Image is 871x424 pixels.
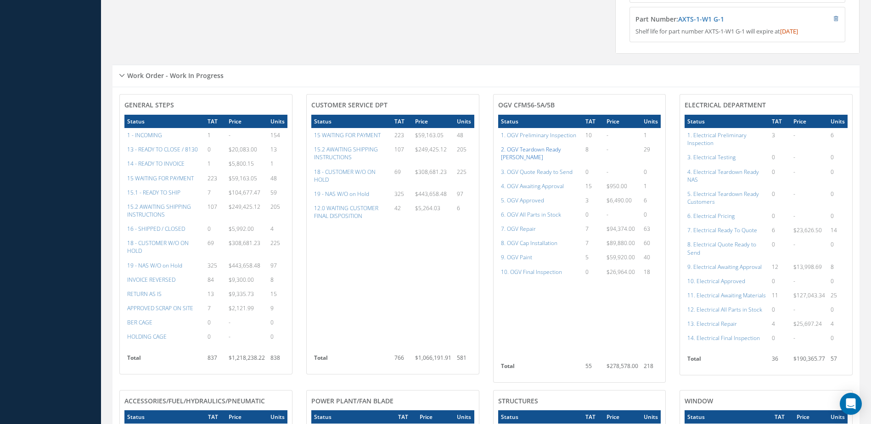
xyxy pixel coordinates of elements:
td: 0 [769,150,791,164]
span: - [793,240,795,248]
th: Status [685,115,769,128]
td: 0 [641,207,661,222]
td: 0 [828,187,848,209]
a: 4. Electrical Teardown Ready NAS [687,168,759,184]
th: Units [828,115,848,128]
td: 205 [454,142,474,164]
span: - [793,190,795,198]
td: 11 [769,288,791,302]
td: 0 [769,331,791,345]
th: TAT [583,115,604,128]
a: INVOICE REVERSED [127,276,175,284]
td: 7 [205,301,225,315]
td: 0 [828,209,848,223]
span: $2,121.99 [229,304,254,312]
th: Status [498,115,583,128]
span: - [229,318,230,326]
span: $950.00 [607,182,627,190]
a: 5. OGV Approved [501,196,544,204]
span: $13,998.69 [793,263,822,271]
a: 1. Electrical Preliminary Inspection [687,131,747,147]
h4: Power Plant/Fan Blade [311,397,474,405]
span: $89,880.00 [607,239,635,247]
a: 18 - CUSTOMER W/O ON HOLD [127,239,189,255]
th: Status [311,115,392,128]
span: - [793,131,795,139]
td: 0 [268,315,287,329]
th: Status [498,410,583,424]
span: - [793,153,795,161]
th: Price [794,410,828,424]
a: 6. Electrical Pricing [687,212,735,220]
td: 4 [769,317,791,331]
td: 838 [268,351,287,369]
a: 15 WAITING FOR PAYMENT [314,131,381,139]
td: 581 [454,351,474,369]
th: Price [604,115,641,128]
th: Total [311,351,392,369]
td: 5 [583,250,604,264]
td: 837 [205,351,225,369]
a: 9. OGV Paint [501,253,532,261]
th: Status [311,410,396,424]
td: 42 [392,201,412,223]
span: $25,697.24 [793,320,822,328]
a: APPROVED SCRAP ON SITE [127,304,193,312]
span: $59,163.05 [415,131,444,139]
td: 84 [205,273,225,287]
span: $1,066,191.91 [415,354,451,362]
a: 10. OGV Final Inspection [501,268,562,276]
td: 3 [769,128,791,150]
td: 69 [205,236,225,258]
h4: Structures [498,397,661,405]
td: 0 [205,329,225,344]
td: 0 [641,165,661,179]
span: - [607,211,608,218]
td: 1 [641,128,661,142]
td: 13 [268,142,287,156]
td: 97 [454,187,474,201]
td: 0 [583,165,604,179]
td: 223 [392,128,412,142]
th: TAT [583,410,604,424]
td: 0 [828,302,848,317]
span: $443,658.48 [229,262,260,269]
span: - [229,131,230,139]
td: 0 [828,274,848,288]
a: 12.0 WAITING CUSTOMER FINAL DISPOSITION [314,204,378,220]
span: [DATE] [780,27,798,35]
a: 5. Electrical Teardown Ready Customers [687,190,759,206]
span: $104,677.47 [229,189,260,196]
span: $127,043.34 [793,291,825,299]
span: $190,365.77 [793,355,825,363]
td: 9 [268,301,287,315]
td: 7 [583,236,604,250]
td: 15 [583,179,604,193]
a: 6. OGV All Parts in Stock [501,211,561,218]
td: 0 [268,329,287,344]
a: AXTS-1-W1 G-1 [678,15,724,23]
a: 13 - READY TO CLOSE / 8130 [127,145,198,153]
td: 0 [205,222,225,236]
td: 107 [392,142,412,164]
span: $1,218,238.22 [229,354,265,362]
td: 0 [583,207,604,222]
td: 57 [828,352,848,370]
th: Price [226,115,268,128]
td: 6 [769,223,791,237]
span: $59,163.05 [229,174,257,182]
th: Total [498,359,583,378]
td: 8 [828,260,848,274]
td: 0 [769,187,791,209]
a: 12. Electrical All Parts in Stock [687,306,762,313]
th: Units [641,115,661,128]
th: Total [124,351,205,369]
h4: OGV CFM56-5A/5B [498,101,661,109]
th: Status [124,115,205,128]
td: 40 [641,250,661,264]
th: TAT [769,115,791,128]
td: 0 [205,142,225,156]
td: 55 [583,359,604,378]
span: - [793,277,795,285]
td: 0 [828,331,848,345]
